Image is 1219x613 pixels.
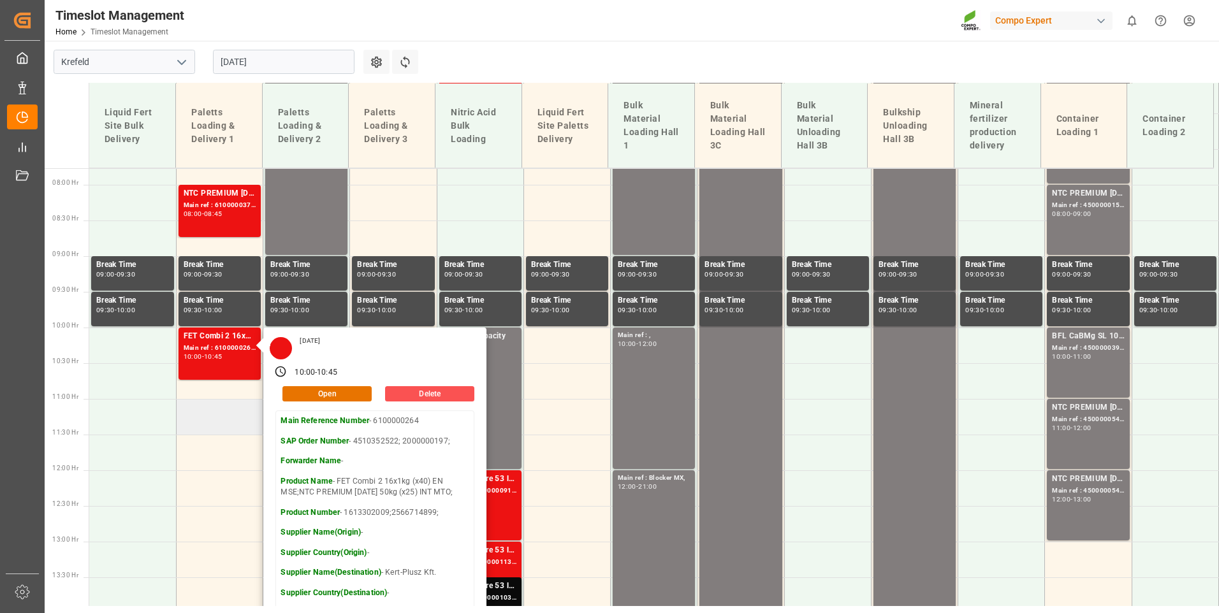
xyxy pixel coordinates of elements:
[281,527,469,538] p: -
[1157,271,1159,277] div: -
[1160,307,1178,313] div: 10:00
[965,294,1037,307] div: Break Time
[281,507,469,519] p: - 1613302009;2566714899;
[1051,107,1117,144] div: Container Loading 1
[532,101,598,151] div: Liquid Fert Site Paletts Delivery
[184,271,202,277] div: 09:00
[270,259,342,271] div: Break Time
[52,393,78,400] span: 11:00 Hr
[1146,6,1175,35] button: Help Center
[281,588,387,597] strong: Supplier Country(Destination)
[1157,307,1159,313] div: -
[289,271,291,277] div: -
[1052,200,1124,211] div: Main ref : 4500000157, 2000000004;
[96,259,169,271] div: Break Time
[1070,307,1072,313] div: -
[377,271,396,277] div: 09:30
[462,271,464,277] div: -
[1052,486,1124,496] div: Main ref : 4500000545, 2000000354;
[270,294,342,307] div: Break Time
[184,307,202,313] div: 09:30
[295,367,315,379] div: 10:00
[636,341,638,347] div: -
[965,307,984,313] div: 09:30
[990,8,1118,32] button: Compo Expert
[96,271,115,277] div: 09:00
[1073,354,1091,359] div: 11:00
[52,286,78,293] span: 09:30 Hr
[618,94,684,157] div: Bulk Material Loading Hall 1
[282,386,372,401] button: Open
[281,476,469,498] p: - FET Combi 2 16x1kg (x40) EN MSE;NTC PREMIUM [DATE] 50kg (x25) INT MTO;
[551,307,570,313] div: 10:00
[281,456,341,465] strong: Forwarder Name
[879,307,897,313] div: 09:30
[1052,401,1124,414] div: NTC PREMIUM [DATE] 25kg (x42) INT;
[52,215,78,222] span: 08:30 Hr
[270,307,289,313] div: 09:30
[55,27,77,36] a: Home
[725,271,743,277] div: 09:30
[446,101,511,151] div: Nitric Acid Bulk Loading
[792,259,864,271] div: Break Time
[899,307,917,313] div: 10:00
[315,367,317,379] div: -
[184,354,202,359] div: 10:00
[1052,259,1124,271] div: Break Time
[204,307,223,313] div: 10:00
[52,536,78,543] span: 13:00 Hr
[96,294,169,307] div: Break Time
[281,547,469,559] p: -
[636,307,638,313] div: -
[1139,307,1158,313] div: 09:30
[792,294,864,307] div: Break Time
[204,271,223,277] div: 09:30
[281,567,469,579] p: - Kert-Plusz Kft.
[270,271,289,277] div: 09:00
[1139,271,1158,277] div: 09:00
[357,271,376,277] div: 09:00
[202,211,204,217] div: -
[117,307,135,313] div: 10:00
[636,271,638,277] div: -
[792,307,810,313] div: 09:30
[1052,496,1070,502] div: 12:00
[291,271,309,277] div: 09:30
[879,271,897,277] div: 09:00
[52,500,78,507] span: 12:30 Hr
[281,548,367,557] strong: Supplier Country(Origin)
[897,271,899,277] div: -
[618,259,690,271] div: Break Time
[965,271,984,277] div: 09:00
[184,200,256,211] div: Main ref : 6100000373, 2000000192;2000000168; 2000000192;
[184,294,256,307] div: Break Time
[357,259,429,271] div: Break Time
[638,341,657,347] div: 12:00
[1070,271,1072,277] div: -
[281,508,340,517] strong: Product Number
[357,294,429,307] div: Break Time
[1073,496,1091,502] div: 13:00
[186,101,252,151] div: Paletts Loading & Delivery 1
[1052,330,1124,343] div: BFL CaBMg SL 1000L IBC;
[1070,496,1072,502] div: -
[1052,294,1124,307] div: Break Time
[289,307,291,313] div: -
[638,271,657,277] div: 09:30
[202,271,204,277] div: -
[1073,211,1091,217] div: 09:00
[984,271,986,277] div: -
[295,336,325,345] div: [DATE]
[55,6,184,25] div: Timeslot Management
[812,271,831,277] div: 09:30
[1052,307,1070,313] div: 09:30
[1052,354,1070,359] div: 10:00
[899,271,917,277] div: 09:30
[551,271,570,277] div: 09:30
[444,307,463,313] div: 09:30
[1160,271,1178,277] div: 09:30
[281,416,369,425] strong: Main Reference Number
[1070,425,1072,431] div: -
[1052,473,1124,486] div: NTC PREMIUM [DATE] 25kg (x42) INT;
[1052,425,1070,431] div: 11:00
